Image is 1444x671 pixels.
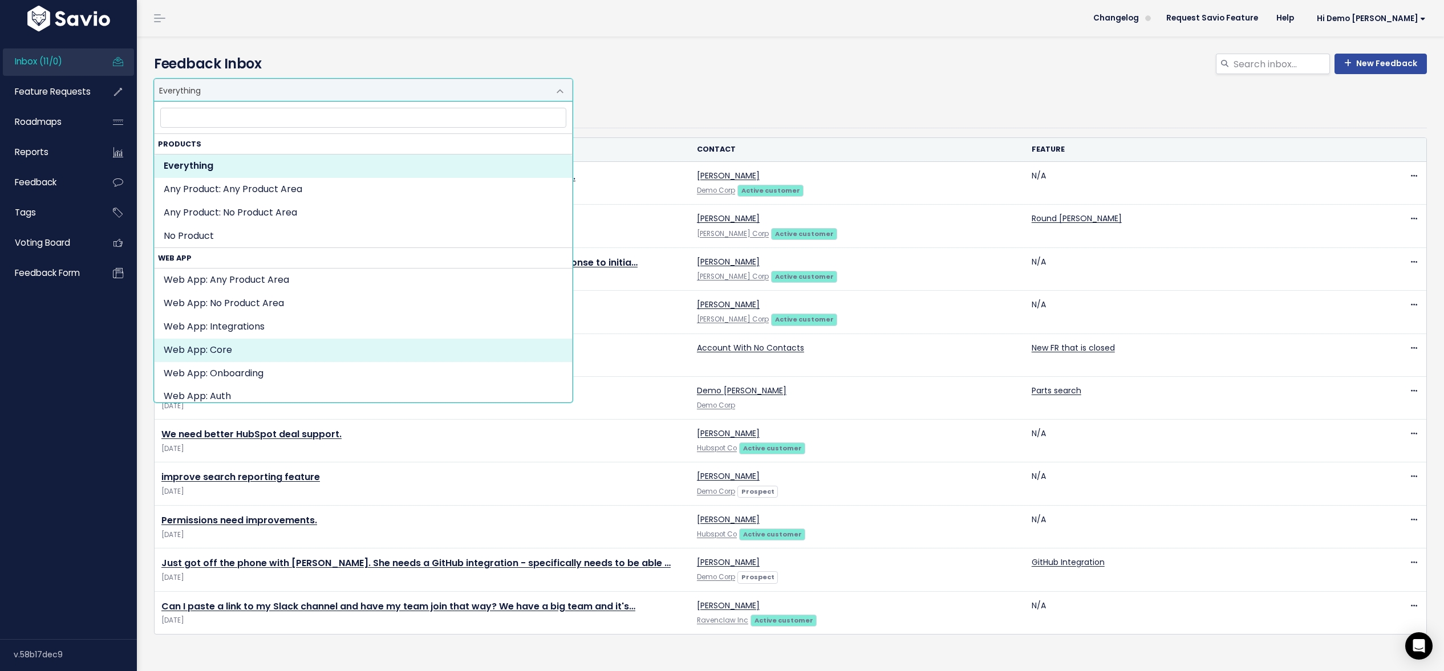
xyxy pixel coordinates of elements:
[775,272,834,281] strong: Active customer
[1267,10,1303,27] a: Help
[15,86,91,97] span: Feature Requests
[15,176,56,188] span: Feedback
[1032,213,1122,224] a: Round [PERSON_NAME]
[771,227,837,239] a: Active customer
[1317,14,1426,23] span: Hi Demo [PERSON_NAME]
[1032,556,1105,568] a: GitHub Integration
[697,315,769,324] a: [PERSON_NAME] Corp
[771,270,837,282] a: Active customer
[697,401,735,410] a: Demo Corp
[15,116,62,128] span: Roadmaps
[161,400,683,412] span: [DATE]
[697,256,760,267] a: [PERSON_NAME]
[155,362,572,385] li: Web App: Onboarding
[697,487,735,496] a: Demo Corp
[161,470,320,483] a: improve search reporting feature
[161,428,342,441] a: We need better HubSpot deal support.
[697,342,804,353] a: Account With No Contacts
[15,237,70,249] span: Voting Board
[743,444,802,453] strong: Active customer
[1032,385,1081,396] a: Parts search
[697,470,760,482] a: [PERSON_NAME]
[154,79,573,101] span: Everything
[697,600,760,611] a: [PERSON_NAME]
[3,200,95,226] a: Tags
[3,79,95,105] a: Feature Requests
[3,109,95,135] a: Roadmaps
[155,134,572,154] strong: Products
[697,530,737,539] a: Hubspot Co
[697,272,769,281] a: [PERSON_NAME] Corp
[697,556,760,568] a: [PERSON_NAME]
[15,267,80,279] span: Feedback form
[155,178,572,201] li: Any Product: Any Product Area
[155,134,572,248] li: Products
[155,79,549,101] span: Everything
[1025,247,1360,290] td: N/A
[1303,10,1435,27] a: Hi Demo [PERSON_NAME]
[697,186,735,195] a: Demo Corp
[15,146,48,158] span: Reports
[697,170,760,181] a: [PERSON_NAME]
[25,6,113,31] img: logo-white.9d6f32f41409.svg
[3,48,95,75] a: Inbox (11/0)
[155,201,572,225] li: Any Product: No Product Area
[771,313,837,324] a: Active customer
[3,230,95,256] a: Voting Board
[697,514,760,525] a: [PERSON_NAME]
[161,443,683,455] span: [DATE]
[741,186,800,195] strong: Active customer
[1025,505,1360,548] td: N/A
[161,600,635,613] a: Can I paste a link to my Slack channel and have my team join that way? We have a big team and it's…
[155,292,572,315] li: Web App: No Product Area
[697,428,760,439] a: [PERSON_NAME]
[741,487,774,496] strong: Prospect
[14,640,137,669] div: v.58b17dec9
[154,101,1427,128] ul: Filter feature requests
[3,260,95,286] a: Feedback form
[161,529,683,541] span: [DATE]
[15,55,62,67] span: Inbox (11/0)
[161,556,671,570] a: Just got off the phone with [PERSON_NAME]. She needs a GitHub integration - specifically needs to...
[161,514,317,527] a: Permissions need improvements.
[1025,291,1360,334] td: N/A
[741,572,774,581] strong: Prospect
[743,530,802,539] strong: Active customer
[154,54,1427,74] h4: Feedback Inbox
[155,248,572,409] li: Web App
[15,206,36,218] span: Tags
[737,184,804,196] a: Active customer
[697,385,786,396] a: Demo [PERSON_NAME]
[755,616,813,625] strong: Active customer
[155,269,572,292] li: Web App: Any Product Area
[1025,420,1360,462] td: N/A
[737,571,778,582] a: Prospect
[737,485,778,497] a: Prospect
[155,154,572,178] li: Everything
[155,248,572,268] strong: Web App
[155,385,572,408] li: Web App: Auth
[697,213,760,224] a: [PERSON_NAME]
[697,229,769,238] a: [PERSON_NAME] Corp
[161,615,683,627] span: [DATE]
[155,315,572,339] li: Web App: Integrations
[3,139,95,165] a: Reports
[690,138,1025,161] th: Contact
[161,486,683,498] span: [DATE]
[739,442,805,453] a: Active customer
[161,572,683,584] span: [DATE]
[1405,632,1433,660] div: Open Intercom Messenger
[739,528,805,539] a: Active customer
[775,315,834,324] strong: Active customer
[697,616,748,625] a: Ravenclaw Inc
[155,225,572,248] li: No Product
[775,229,834,238] strong: Active customer
[1232,54,1330,74] input: Search inbox...
[3,169,95,196] a: Feedback
[155,339,572,362] li: Web App: Core
[1157,10,1267,27] a: Request Savio Feature
[1025,591,1360,634] td: N/A
[1025,138,1360,161] th: Feature
[697,572,735,581] a: Demo Corp
[1025,162,1360,205] td: N/A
